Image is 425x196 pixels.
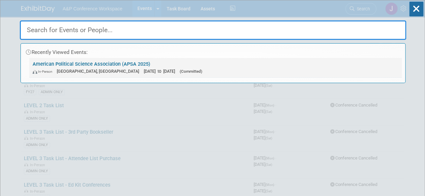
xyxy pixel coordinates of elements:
[20,20,406,40] input: Search for Events or People...
[33,69,55,74] span: In-Person
[24,44,402,58] div: Recently Viewed Events:
[144,69,178,74] span: [DATE] to [DATE]
[29,58,402,77] a: American Political Science Association (APSA 2025) In-Person [GEOGRAPHIC_DATA], [GEOGRAPHIC_DATA]...
[57,69,142,74] span: [GEOGRAPHIC_DATA], [GEOGRAPHIC_DATA]
[180,69,202,74] span: (Committed)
